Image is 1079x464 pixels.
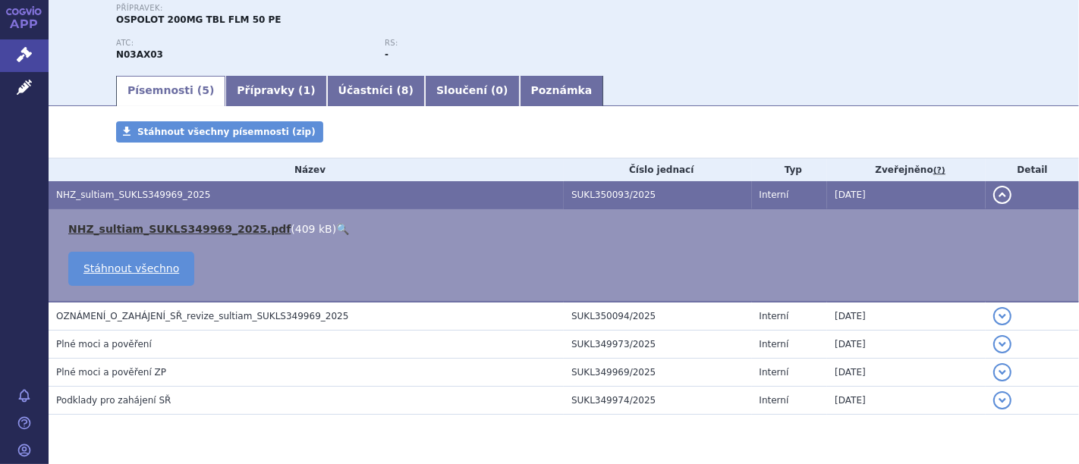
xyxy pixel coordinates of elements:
[520,76,604,106] a: Poznámka
[116,76,225,106] a: Písemnosti (5)
[56,190,210,200] span: NHZ_sultiam_SUKLS349969_2025
[933,165,945,176] abbr: (?)
[827,359,986,387] td: [DATE]
[993,363,1011,381] button: detail
[137,127,316,137] span: Stáhnout všechny písemnosti (zip)
[68,252,194,286] a: Stáhnout všechno
[760,395,789,406] span: Interní
[68,223,291,235] a: NHZ_sultiam_SUKLS349969_2025.pdf
[760,367,789,378] span: Interní
[385,49,389,60] strong: -
[56,311,348,321] span: OZNÁMENÍ_O_ZAHÁJENÍ_SŘ_revize_sultiam_SUKLS349969_2025
[564,158,752,181] th: Číslo jednací
[327,76,425,106] a: Účastníci (8)
[827,181,986,209] td: [DATE]
[295,223,332,235] span: 409 kB
[564,181,752,209] td: SUKL350093/2025
[986,158,1079,181] th: Detail
[827,158,986,181] th: Zveřejněno
[425,76,519,106] a: Sloučení (0)
[827,387,986,415] td: [DATE]
[116,121,323,143] a: Stáhnout všechny písemnosti (zip)
[564,387,752,415] td: SUKL349974/2025
[993,335,1011,353] button: detail
[993,307,1011,325] button: detail
[304,84,311,96] span: 1
[56,367,166,378] span: Plné moci a pověření ZP
[56,395,171,406] span: Podklady pro zahájení SŘ
[116,39,370,48] p: ATC:
[385,39,638,48] p: RS:
[760,311,789,321] span: Interní
[752,158,828,181] th: Typ
[49,158,564,181] th: Název
[760,339,789,350] span: Interní
[564,359,752,387] td: SUKL349969/2025
[202,84,209,96] span: 5
[564,302,752,331] td: SUKL350094/2025
[760,190,789,200] span: Interní
[336,223,349,235] a: 🔍
[225,76,326,106] a: Přípravky (1)
[495,84,503,96] span: 0
[68,221,1064,237] li: ( )
[56,339,152,350] span: Plné moci a pověření
[116,4,653,13] p: Přípravek:
[993,391,1011,409] button: detail
[827,302,986,331] td: [DATE]
[564,331,752,359] td: SUKL349973/2025
[401,84,409,96] span: 8
[827,331,986,359] td: [DATE]
[116,14,282,25] span: OSPOLOT 200MG TBL FLM 50 PE
[993,186,1011,204] button: detail
[116,49,163,60] strong: SULTIAM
